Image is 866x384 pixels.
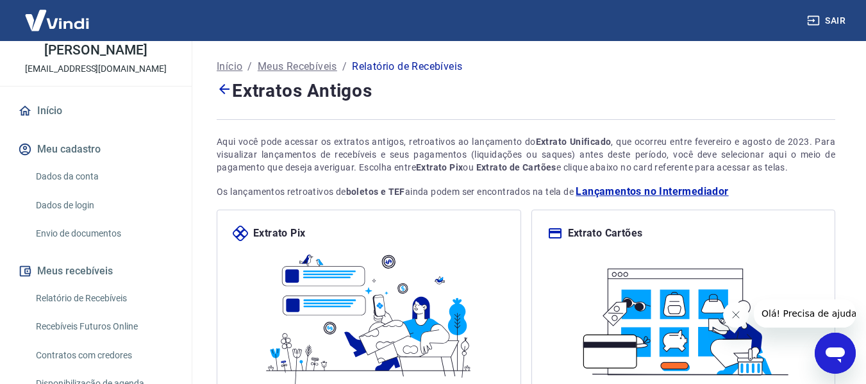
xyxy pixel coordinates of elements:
[723,302,749,328] iframe: Fechar mensagem
[8,9,108,19] span: Olá! Precisa de ajuda?
[217,184,835,199] p: Os lançamentos retroativos de ainda podem ser encontrados na tela de
[476,162,556,172] strong: Extrato de Cartões
[258,59,337,74] a: Meus Recebíveis
[217,77,835,104] h4: Extratos Antigos
[536,137,612,147] strong: Extrato Unificado
[754,299,856,328] iframe: Mensagem da empresa
[804,9,851,33] button: Sair
[31,285,176,312] a: Relatório de Recebíveis
[15,257,176,285] button: Meus recebíveis
[217,135,835,174] div: Aqui você pode acessar os extratos antigos, retroativos ao lançamento do , que ocorreu entre feve...
[576,184,728,199] a: Lançamentos no Intermediador
[247,59,252,74] p: /
[31,313,176,340] a: Recebíveis Futuros Online
[568,226,643,241] p: Extrato Cartões
[31,192,176,219] a: Dados de login
[31,342,176,369] a: Contratos com credores
[342,59,347,74] p: /
[25,62,167,76] p: [EMAIL_ADDRESS][DOMAIN_NAME]
[217,59,242,74] a: Início
[15,135,176,163] button: Meu cadastro
[44,44,147,57] p: [PERSON_NAME]
[31,163,176,190] a: Dados da conta
[574,256,792,380] img: ilustracard.1447bf24807628a904eb562bb34ea6f9.svg
[31,221,176,247] a: Envio de documentos
[253,226,305,241] p: Extrato Pix
[416,162,463,172] strong: Extrato Pix
[352,59,462,74] p: Relatório de Recebíveis
[815,333,856,374] iframe: Botão para abrir a janela de mensagens
[346,187,405,197] strong: boletos e TEF
[15,97,176,125] a: Início
[15,1,99,40] img: Vindi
